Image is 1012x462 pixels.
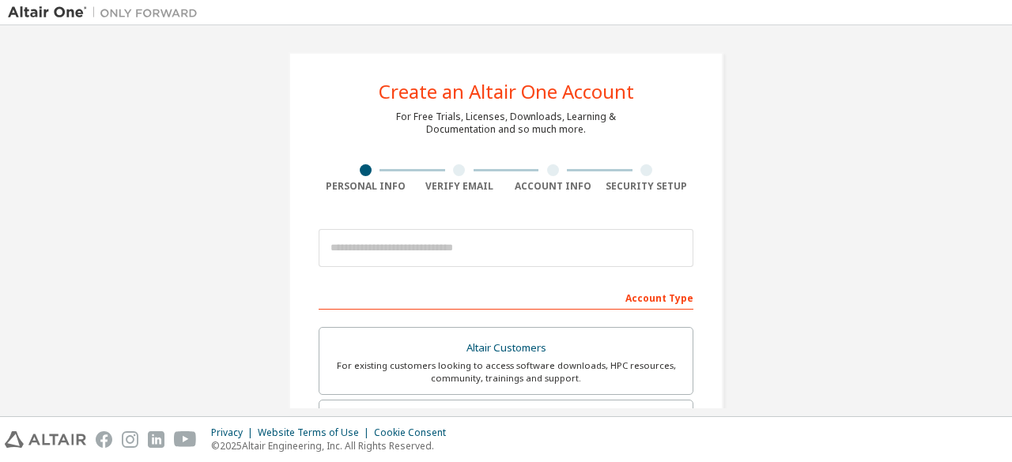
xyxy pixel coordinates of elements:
div: Cookie Consent [374,426,455,439]
img: facebook.svg [96,431,112,448]
div: Personal Info [319,180,413,193]
div: Create an Altair One Account [379,82,634,101]
p: © 2025 Altair Engineering, Inc. All Rights Reserved. [211,439,455,453]
img: youtube.svg [174,431,197,448]
div: Security Setup [600,180,694,193]
div: For existing customers looking to access software downloads, HPC resources, community, trainings ... [329,359,683,385]
img: Altair One [8,5,206,21]
div: Account Type [319,284,693,310]
div: Verify Email [413,180,507,193]
div: Website Terms of Use [258,426,374,439]
div: Privacy [211,426,258,439]
img: instagram.svg [122,431,138,448]
img: linkedin.svg [148,431,164,448]
div: Altair Customers [329,337,683,359]
div: For Free Trials, Licenses, Downloads, Learning & Documentation and so much more. [396,111,616,136]
div: Account Info [506,180,600,193]
img: altair_logo.svg [5,431,86,448]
